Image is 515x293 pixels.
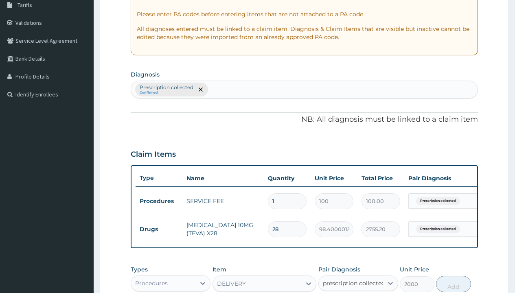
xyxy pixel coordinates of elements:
[131,150,176,159] h3: Claim Items
[136,222,182,237] td: Drugs
[18,1,32,9] span: Tariffs
[135,279,168,287] div: Procedures
[311,170,357,186] th: Unit Price
[182,217,264,241] td: [MEDICAL_DATA] 10MG (TEVA) X28
[182,193,264,209] td: SERVICE FEE
[137,10,472,18] p: Please enter PA codes before entering items that are not attached to a PA code
[416,197,460,205] span: Prescription collected
[400,265,429,273] label: Unit Price
[182,170,264,186] th: Name
[217,280,246,288] div: DELIVERY
[404,170,494,186] th: Pair Diagnosis
[137,25,472,41] p: All diagnoses entered must be linked to a claim item. Diagnosis & Claim Items that are visible bu...
[136,194,182,209] td: Procedures
[357,170,404,186] th: Total Price
[318,265,360,273] label: Pair Diagnosis
[416,225,460,233] span: Prescription collected
[197,86,204,93] span: remove selection option
[131,70,160,79] label: Diagnosis
[136,171,182,186] th: Type
[140,84,193,91] p: Prescription collected
[264,170,311,186] th: Quantity
[436,276,471,292] button: Add
[131,266,148,273] label: Types
[131,114,478,125] p: NB: All diagnosis must be linked to a claim item
[213,265,226,273] label: Item
[140,91,193,95] small: Confirmed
